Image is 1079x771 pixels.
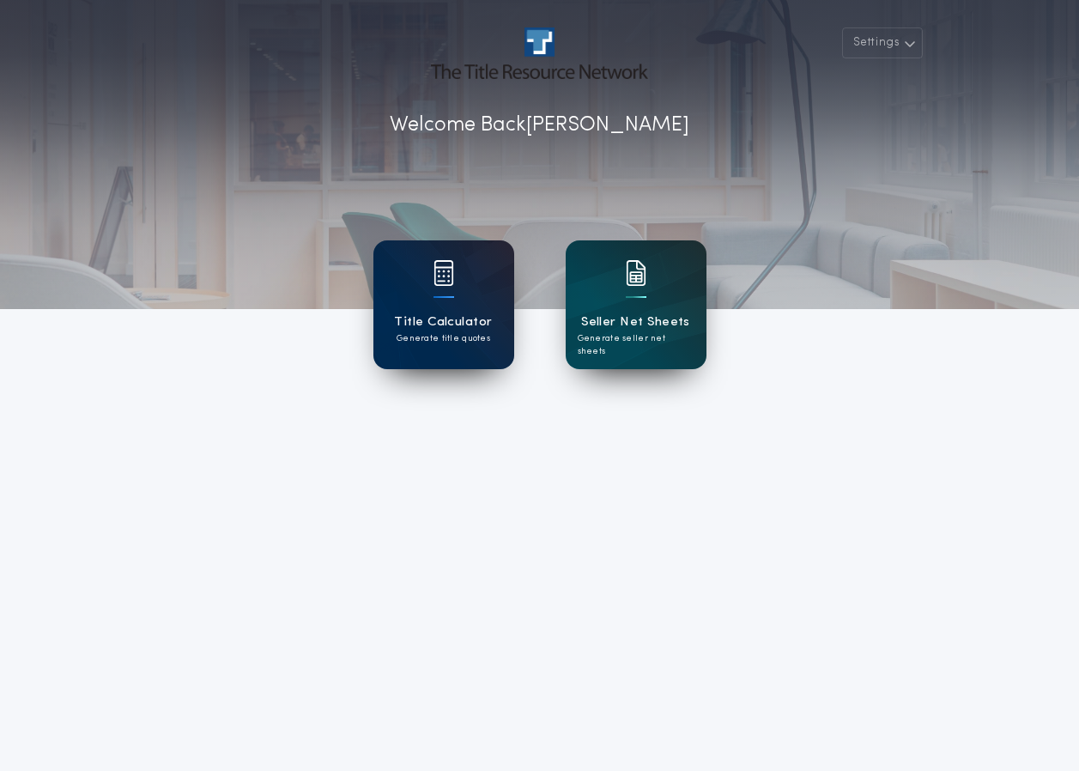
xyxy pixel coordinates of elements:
a: card iconTitle CalculatorGenerate title quotes [373,240,514,369]
h1: Title Calculator [394,313,492,332]
p: Welcome Back [PERSON_NAME] [390,110,689,141]
img: account-logo [431,27,647,79]
a: card iconSeller Net SheetsGenerate seller net sheets [566,240,706,369]
img: card icon [626,260,646,286]
button: Settings [842,27,923,58]
p: Generate title quotes [397,332,490,345]
h1: Seller Net Sheets [581,313,690,332]
img: card icon [433,260,454,286]
p: Generate seller net sheets [578,332,694,358]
